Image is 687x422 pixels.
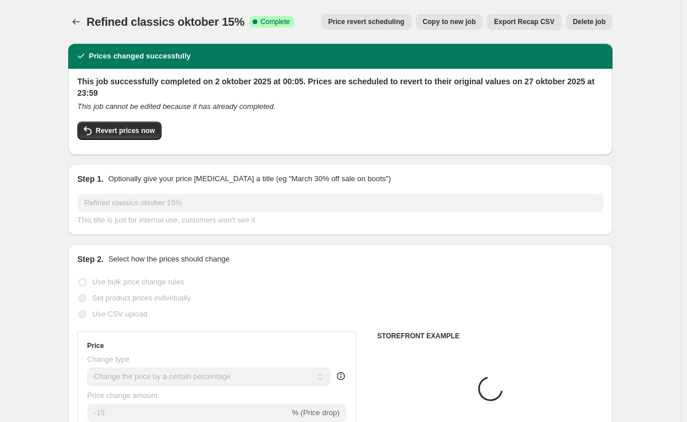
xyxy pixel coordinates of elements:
[108,253,230,265] p: Select how the prices should change
[321,14,411,30] button: Price revert scheduling
[77,76,603,99] h2: This job successfully completed on 2 oktober 2025 at 00:05. Prices are scheduled to revert to the...
[87,391,158,400] span: Price change amount
[487,14,561,30] button: Export Recap CSV
[77,216,255,224] span: This title is just for internal use, customers won't see it
[87,15,245,28] span: Refined classics oktober 15%
[377,331,603,341] h6: STOREFRONT EXAMPLE
[89,50,191,62] h2: Prices changed successfully
[566,14,613,30] button: Delete job
[77,122,162,140] button: Revert prices now
[77,102,276,111] i: This job cannot be edited because it has already completed.
[96,126,155,135] span: Revert prices now
[92,294,191,302] span: Set product prices individually
[87,404,289,422] input: -15
[92,310,147,318] span: Use CSV upload
[77,173,104,185] h2: Step 1.
[573,17,606,26] span: Delete job
[261,17,290,26] span: Complete
[423,17,476,26] span: Copy to new job
[68,14,84,30] button: Price change jobs
[87,341,104,350] h3: Price
[92,278,184,286] span: Use bulk price change rules
[416,14,483,30] button: Copy to new job
[328,17,405,26] span: Price revert scheduling
[77,253,104,265] h2: Step 2.
[292,408,339,417] span: % (Price drop)
[108,173,391,185] p: Optionally give your price [MEDICAL_DATA] a title (eg "March 30% off sale on boots")
[77,194,603,212] input: 30% off holiday sale
[335,370,347,382] div: help
[494,17,554,26] span: Export Recap CSV
[87,355,129,364] span: Change type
